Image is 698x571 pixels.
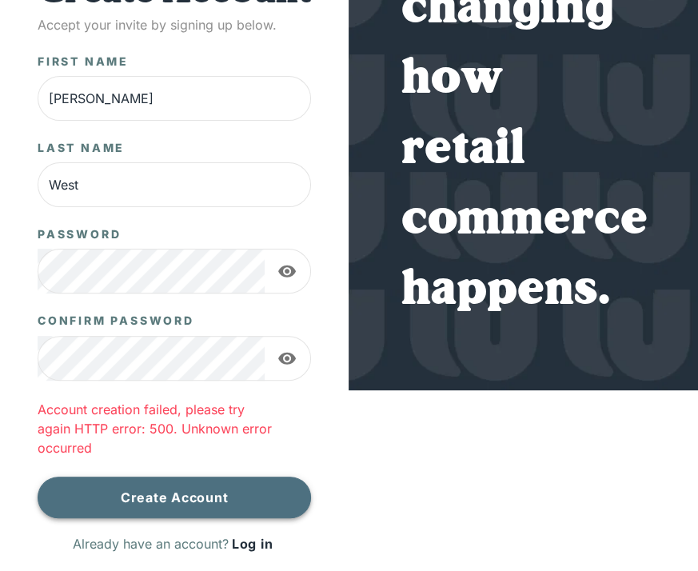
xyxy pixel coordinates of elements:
[73,534,229,553] p: Already have an account?
[38,313,194,329] label: Confirm Password
[38,477,311,518] button: Create Account
[38,400,277,457] p: Account creation failed, please try again HTTP error: 500. Unknown error occurred
[38,15,311,34] p: Accept your invite by signing up below.
[38,162,311,207] input: Enter last name
[38,226,121,242] label: Password
[38,140,125,156] label: Last Name
[38,76,311,121] input: Enter first name
[38,54,129,70] label: First Name
[229,531,277,557] a: Log in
